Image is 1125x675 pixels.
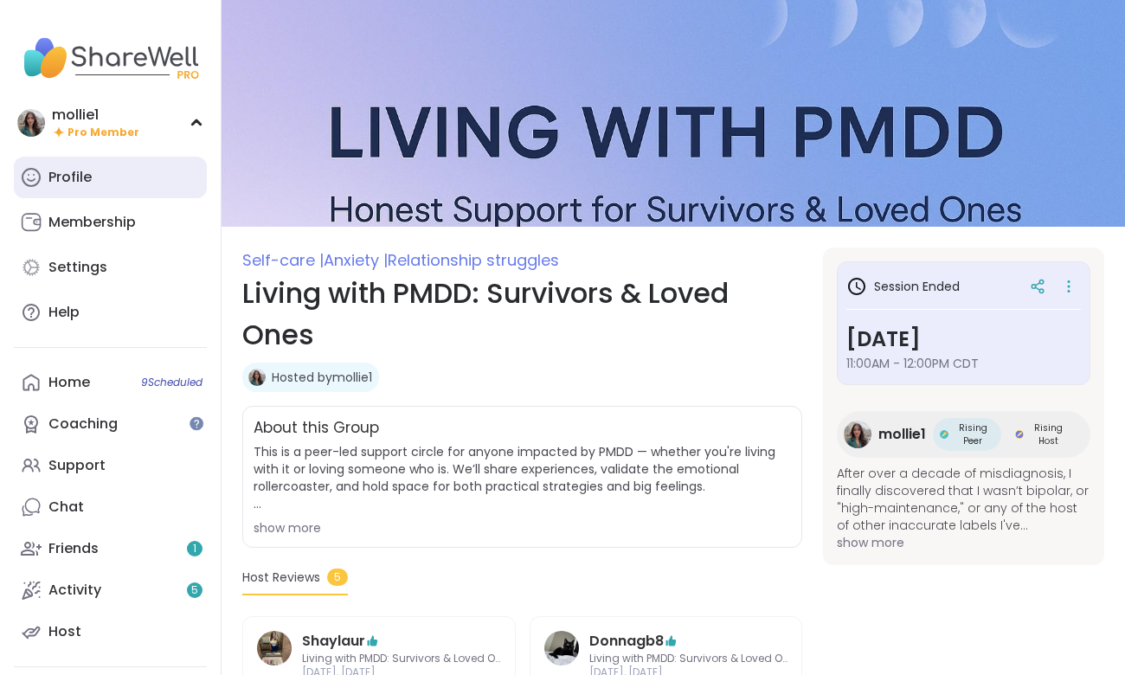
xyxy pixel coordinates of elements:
span: 1 [193,542,196,556]
span: This is a peer-led support circle for anyone impacted by PMDD — whether you're living with it or ... [254,443,791,512]
span: Rising Peer [952,421,994,447]
a: Friends1 [14,528,207,569]
span: Living with PMDD: Survivors & Loved Ones [589,652,788,666]
a: Activity5 [14,569,207,611]
a: Donnagb8 [589,631,664,652]
img: Rising Host [1015,430,1024,439]
a: Coaching [14,403,207,445]
span: 5 [191,583,198,598]
span: 11:00AM - 12:00PM CDT [846,355,1081,372]
img: ShareWell Nav Logo [14,28,207,88]
span: Host Reviews [242,569,320,587]
span: Self-care | [242,249,324,271]
img: Donnagb8 [544,631,579,665]
a: Hosted bymollie1 [272,369,372,386]
a: mollie1mollie1Rising PeerRising PeerRising HostRising Host [837,411,1090,458]
span: 5 [327,569,348,586]
span: show more [837,534,1090,551]
img: mollie1 [844,421,871,448]
h1: Living with PMDD: Survivors & Loved Ones [242,273,802,356]
img: mollie1 [248,369,266,386]
span: mollie1 [878,424,926,445]
div: Activity [48,581,101,600]
div: Help [48,303,80,322]
span: 9 Scheduled [141,376,202,389]
div: Home [48,373,90,392]
a: Host [14,611,207,652]
img: Shaylaur [257,631,292,665]
div: Support [48,456,106,475]
div: Chat [48,498,84,517]
a: Settings [14,247,207,288]
a: Home9Scheduled [14,362,207,403]
span: Living with PMDD: Survivors & Loved Ones [302,652,501,666]
a: Chat [14,486,207,528]
a: Profile [14,157,207,198]
a: Support [14,445,207,486]
span: After over a decade of misdiagnosis, I finally discovered that I wasn’t bipolar, or "high-mainten... [837,465,1090,534]
h3: [DATE] [846,324,1081,355]
span: Relationship struggles [388,249,559,271]
div: Coaching [48,415,118,434]
h3: Session Ended [846,276,960,297]
span: Pro Member [67,125,139,140]
a: Membership [14,202,207,243]
div: Friends [48,539,99,558]
span: Rising Host [1027,421,1070,447]
a: Shaylaur [302,631,365,652]
img: Rising Peer [940,430,948,439]
iframe: Spotlight [190,416,203,430]
img: mollie1 [17,109,45,137]
div: show more [254,519,791,537]
div: Profile [48,168,92,187]
span: Anxiety | [324,249,388,271]
div: mollie1 [52,106,139,125]
div: Settings [48,258,107,277]
div: Membership [48,213,136,232]
h2: About this Group [254,417,379,440]
a: Help [14,292,207,333]
div: Host [48,622,81,641]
